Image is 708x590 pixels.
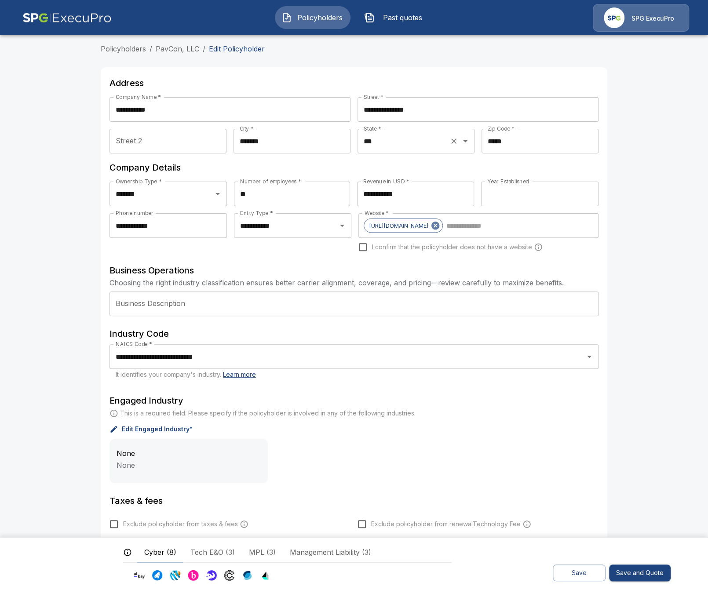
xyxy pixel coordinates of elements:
h6: Taxes & fees [109,494,599,508]
h6: Business Operations [109,263,599,277]
span: Cyber (8) [144,547,176,557]
img: Carrier Logo [170,570,181,581]
img: Carrier Logo [242,570,253,581]
button: Open [212,188,224,200]
span: I confirm that the policyholder does not have a website [372,243,532,251]
a: PavCon, LLC [156,44,199,53]
svg: Carrier and processing fees will still be applied [240,520,248,528]
label: Year Established [487,178,529,185]
img: Carrier Logo [260,570,271,581]
span: Policyholders [296,12,344,23]
a: Policyholders [101,44,146,53]
label: Entity Type * [240,209,273,217]
span: Past quotes [378,12,427,23]
img: Carrier Logo [134,570,145,581]
button: Policyholders IconPolicyholders [275,6,350,29]
label: Number of employees * [240,178,301,185]
label: Company Name * [116,93,161,101]
span: None [117,449,135,458]
span: Tech E&O (3) [190,547,235,557]
h6: Industry Code [109,327,599,341]
svg: Carriers run a cyber security scan on the policyholders' websites. Please enter a website wheneve... [534,243,543,251]
li: / [203,44,205,54]
a: Agency IconSPG ExecuPro [593,4,689,32]
button: Past quotes IconPast quotes [358,6,433,29]
img: Agency Icon [604,7,624,28]
label: Revenue in USD * [363,178,409,185]
span: Management Liability (3) [290,547,371,557]
img: Policyholders Icon [281,12,292,23]
h6: Company Details [109,160,599,175]
img: AA Logo [22,4,112,32]
img: Past quotes Icon [364,12,375,23]
p: This is a required field. Please specify if the policyholder is involved in any of the following ... [120,409,416,418]
span: [URL][DOMAIN_NAME] [364,221,433,231]
a: Learn more [223,371,256,378]
nav: breadcrumb [101,44,607,54]
span: It identifies your company's industry. [116,371,256,378]
img: Carrier Logo [206,570,217,581]
label: Zip Code * [488,125,515,132]
p: Edit Engaged Industry* [122,426,193,432]
label: NAICS Code * [116,340,152,348]
p: SPG ExecuPro [631,14,674,23]
li: / [150,44,152,54]
label: State * [364,125,381,132]
label: Website * [365,209,389,217]
button: Clear [448,135,460,147]
h6: Address [109,76,599,90]
label: Phone number [116,209,153,217]
p: Choosing the right industry classification ensures better carrier alignment, coverage, and pricin... [109,277,599,288]
svg: Carrier fees will still be applied [522,520,531,528]
svg: The carriers and lines of business displayed below reflect potential appetite based on available ... [123,548,132,557]
span: Exclude policyholder from taxes & fees [123,520,238,528]
button: Open [459,135,471,147]
p: Edit Policyholder [209,44,265,54]
img: Carrier Logo [224,570,235,581]
label: City * [240,125,254,132]
img: Carrier Logo [188,570,199,581]
h6: Engaged Industry [109,393,599,408]
span: None [117,461,135,470]
label: Street * [364,93,383,101]
button: Open [583,350,595,363]
div: [URL][DOMAIN_NAME] [364,219,443,233]
img: Carrier Logo [152,570,163,581]
button: Save [553,565,606,582]
span: MPL (3) [249,547,276,557]
span: Exclude policyholder from renewal Technology Fee [371,520,521,528]
label: Ownership Type * [116,178,161,185]
button: Open [336,219,348,232]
